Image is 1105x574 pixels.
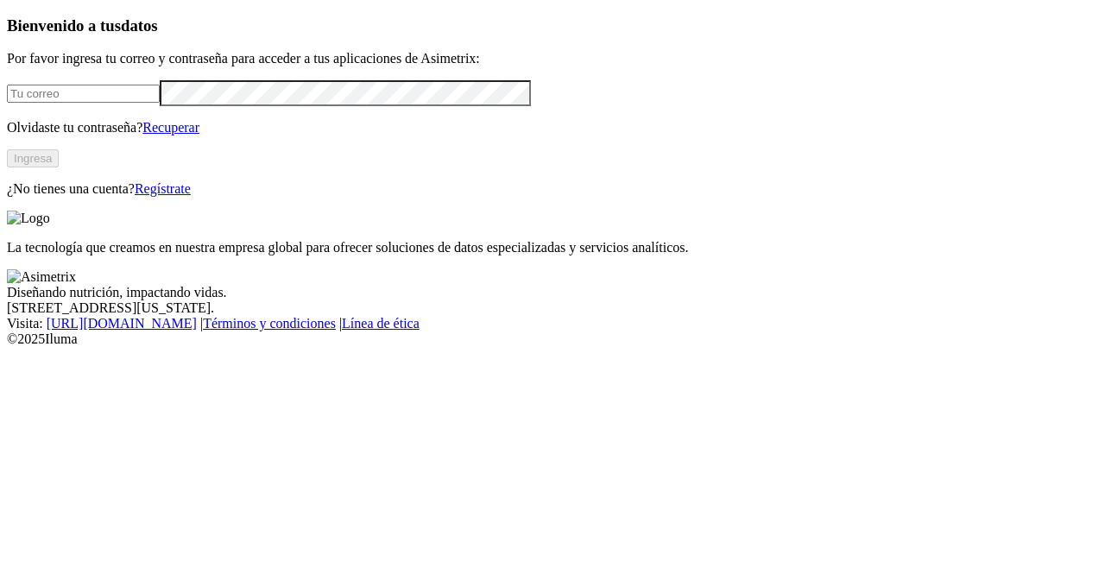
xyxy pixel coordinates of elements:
[7,240,1098,255] p: La tecnología que creamos en nuestra empresa global para ofrecer soluciones de datos especializad...
[7,120,1098,136] p: Olvidaste tu contraseña?
[7,149,59,167] button: Ingresa
[7,269,76,285] img: Asimetrix
[7,300,1098,316] div: [STREET_ADDRESS][US_STATE].
[7,51,1098,66] p: Por favor ingresa tu correo y contraseña para acceder a tus aplicaciones de Asimetrix:
[7,181,1098,197] p: ¿No tienes una cuenta?
[7,331,1098,347] div: © 2025 Iluma
[47,316,197,331] a: [URL][DOMAIN_NAME]
[203,316,336,331] a: Términos y condiciones
[7,285,1098,300] div: Diseñando nutrición, impactando vidas.
[7,16,1098,35] h3: Bienvenido a tus
[142,120,199,135] a: Recuperar
[7,85,160,103] input: Tu correo
[7,316,1098,331] div: Visita : | |
[7,211,50,226] img: Logo
[135,181,191,196] a: Regístrate
[121,16,158,35] span: datos
[342,316,420,331] a: Línea de ética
